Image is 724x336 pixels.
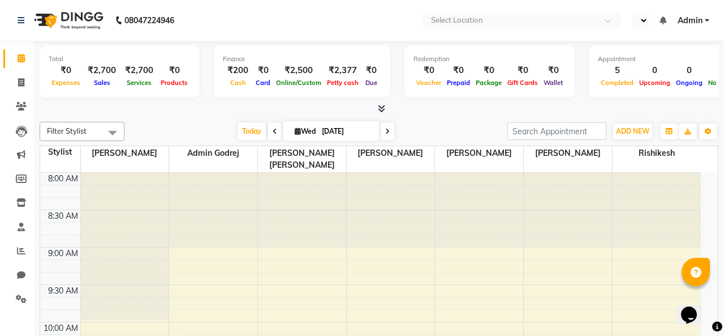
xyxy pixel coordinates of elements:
[413,64,444,77] div: ₹0
[613,146,701,160] span: Rishikesh
[541,64,566,77] div: ₹0
[444,79,473,87] span: Prepaid
[223,54,381,64] div: Finance
[83,64,120,77] div: ₹2,700
[223,64,253,77] div: ₹200
[120,64,158,77] div: ₹2,700
[40,146,80,158] div: Stylist
[46,248,80,260] div: 9:00 AM
[673,79,705,87] span: Ongoing
[324,79,361,87] span: Petty cash
[613,124,652,139] button: ADD NEW
[473,64,505,77] div: ₹0
[413,54,566,64] div: Redemption
[413,79,444,87] span: Voucher
[673,64,705,77] div: 0
[29,5,106,36] img: logo
[91,79,113,87] span: Sales
[473,79,505,87] span: Package
[318,123,375,140] input: 2025-09-03
[324,64,361,77] div: ₹2,377
[347,146,435,160] span: [PERSON_NAME]
[444,64,473,77] div: ₹0
[505,79,541,87] span: Gift Cards
[598,64,636,77] div: 5
[541,79,566,87] span: Wallet
[361,64,381,77] div: ₹0
[636,64,673,77] div: 0
[49,79,83,87] span: Expenses
[363,79,380,87] span: Due
[46,285,80,297] div: 9:30 AM
[507,122,606,140] input: Search Appointment
[292,127,318,135] span: Wed
[616,127,649,135] span: ADD NEW
[273,79,324,87] span: Online/Custom
[124,5,174,36] b: 08047224946
[227,79,249,87] span: Cash
[41,322,80,334] div: 10:00 AM
[273,64,324,77] div: ₹2,500
[158,64,191,77] div: ₹0
[678,15,703,27] span: Admin
[258,146,346,172] span: [PERSON_NAME] [PERSON_NAME]
[49,54,191,64] div: Total
[169,146,257,160] span: admin godrej
[253,64,273,77] div: ₹0
[431,15,483,26] div: Select Location
[46,173,80,185] div: 8:00 AM
[505,64,541,77] div: ₹0
[598,79,636,87] span: Completed
[81,146,169,160] span: [PERSON_NAME]
[253,79,273,87] span: Card
[124,79,154,87] span: Services
[49,64,83,77] div: ₹0
[238,122,266,140] span: Today
[435,146,523,160] span: [PERSON_NAME]
[47,126,87,135] span: Filter Stylist
[636,79,673,87] span: Upcoming
[676,291,713,325] iframe: chat widget
[524,146,612,160] span: [PERSON_NAME]
[158,79,191,87] span: Products
[46,210,80,222] div: 8:30 AM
